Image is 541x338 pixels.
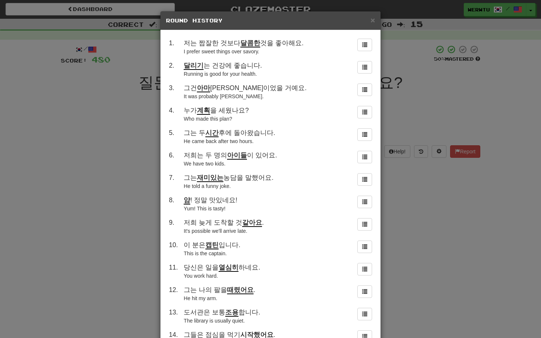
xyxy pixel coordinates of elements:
[184,84,307,92] span: 그건 [PERSON_NAME]이었을 거예요.
[184,227,349,235] div: It's possible we'll arrive late.
[240,39,260,47] u: 달콤한
[166,260,181,282] td: 11 .
[166,36,181,58] td: 1 .
[205,129,219,137] u: 시간
[166,58,181,81] td: 2 .
[166,148,181,170] td: 6 .
[184,62,204,70] u: 달리기
[184,264,260,272] span: 당신은 일을 하네요.
[184,39,303,47] span: 저는 짭잘한 것보다 것을 좋아해요.
[166,81,181,103] td: 3 .
[371,16,375,24] button: Close
[184,219,264,227] span: 저희 늦게 도착할 것 .
[184,317,349,324] div: The library is usually quiet.
[225,309,238,317] u: 조용
[166,282,181,305] td: 12 .
[166,125,181,148] td: 5 .
[184,309,260,317] span: 도서관은 보통 합니다.
[197,107,210,115] u: 계획
[184,160,349,167] div: We have two kids.
[184,295,349,302] div: He hit my arm.
[184,272,349,280] div: You work hard.
[197,174,223,182] u: 재미있는
[184,115,349,122] div: Who made this plan?
[166,17,375,24] h5: Round History
[227,286,254,294] u: 때렸어요
[166,170,181,193] td: 7 .
[184,129,275,137] span: 그는 두 후에 돌아왔습니다.
[371,16,375,24] span: ×
[219,264,238,272] u: 열심히
[184,174,273,182] span: 그는 농담을 말했어요.
[184,205,349,212] div: Yum! This is tasty!
[166,238,181,260] td: 10 .
[184,93,349,100] div: It was probably [PERSON_NAME].
[184,62,262,70] span: 는 건강에 좋습니다.
[227,152,247,160] u: 아이들
[205,241,219,249] u: 캡틴
[166,305,181,327] td: 13 .
[184,286,255,294] span: 그는 나의 팔을 .
[184,182,349,190] div: He told a funny joke.
[184,107,249,115] span: 누가 을 세웠나요?
[184,48,349,55] div: I prefer sweet things over savory.
[184,196,237,204] span: ! 정말 맛있네요!
[166,103,181,125] td: 4 .
[184,138,349,145] div: He came back after two hours.
[184,70,349,78] div: Running is good for your health.
[184,196,190,204] u: 얌
[197,84,210,92] u: 아마
[184,241,240,249] span: 이 분은 입니다.
[242,219,262,227] u: 같아요
[166,193,181,215] td: 8 .
[184,250,349,257] div: This is the captain.
[166,215,181,238] td: 9 .
[184,152,277,160] span: 저희는 두 명의 이 있어요.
